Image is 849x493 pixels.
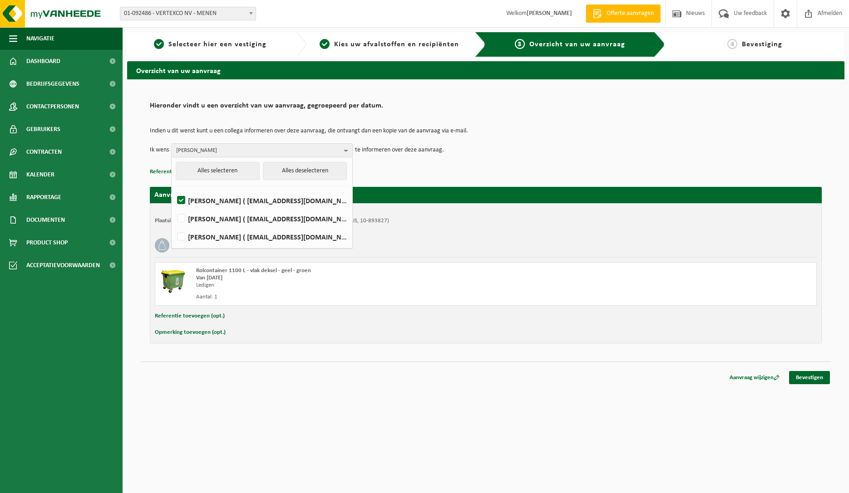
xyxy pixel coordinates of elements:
[150,128,822,134] p: Indien u dit wenst kunt u een collega informeren over deze aanvraag, die ontvangt dan een kopie v...
[26,254,100,277] span: Acceptatievoorwaarden
[723,371,786,384] a: Aanvraag wijzigen
[176,162,260,180] button: Alles selecteren
[150,143,169,157] p: Ik wens
[150,102,822,114] h2: Hieronder vindt u een overzicht van uw aanvraag, gegroepeerd per datum.
[175,230,348,244] label: [PERSON_NAME] ( [EMAIL_ADDRESS][DOMAIN_NAME] )
[26,186,61,209] span: Rapportage
[26,209,65,231] span: Documenten
[26,73,79,95] span: Bedrijfsgegevens
[155,218,194,224] strong: Plaatsingsadres:
[175,212,348,225] label: [PERSON_NAME] ( [EMAIL_ADDRESS][DOMAIN_NAME] )
[150,166,220,178] button: Referentie toevoegen (opt.)
[154,39,164,49] span: 1
[355,143,444,157] p: te informeren over deze aanvraag.
[529,41,625,48] span: Overzicht van uw aanvraag
[515,39,525,49] span: 3
[26,231,68,254] span: Product Shop
[586,5,661,23] a: Offerte aanvragen
[320,39,330,49] span: 2
[789,371,830,384] a: Bevestigen
[127,61,844,79] h2: Overzicht van uw aanvraag
[604,9,656,18] span: Offerte aanvragen
[168,41,267,48] span: Selecteer hier een vestiging
[132,39,288,50] a: 1Selecteer hier een vestiging
[311,39,468,50] a: 2Kies uw afvalstoffen en recipiënten
[26,95,79,118] span: Contactpersonen
[727,39,737,49] span: 4
[155,327,226,338] button: Opmerking toevoegen (opt.)
[334,41,459,48] span: Kies uw afvalstoffen en recipiënten
[26,118,60,141] span: Gebruikers
[263,162,347,180] button: Alles deselecteren
[176,144,341,157] span: [PERSON_NAME]
[120,7,256,20] span: 01-092486 - VERTEXCO NV - MENEN
[196,268,311,273] span: Rolcontainer 1100 L - vlak deksel - geel - groen
[527,10,572,17] strong: [PERSON_NAME]
[26,50,60,73] span: Dashboard
[171,143,353,157] button: [PERSON_NAME]
[196,282,522,289] div: Ledigen
[196,293,522,301] div: Aantal: 1
[26,141,62,163] span: Contracten
[175,194,348,207] label: [PERSON_NAME] ( [EMAIL_ADDRESS][DOMAIN_NAME] )
[742,41,782,48] span: Bevestiging
[160,267,187,294] img: WB-1100-HPE-GN-50.png
[155,310,225,322] button: Referentie toevoegen (opt.)
[196,275,222,281] strong: Van [DATE]
[26,163,54,186] span: Kalender
[154,191,222,199] strong: Aanvraag voor [DATE]
[26,27,54,50] span: Navigatie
